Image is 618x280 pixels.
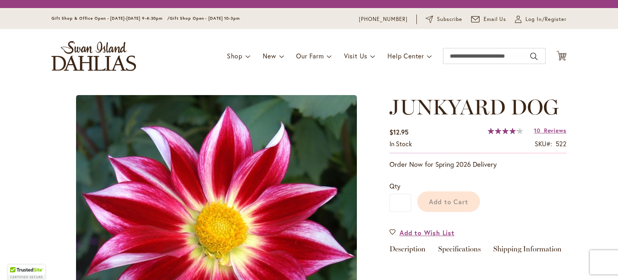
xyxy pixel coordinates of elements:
[389,139,412,149] div: Availability
[544,127,566,134] span: Reviews
[389,139,412,148] span: In stock
[359,15,408,23] a: [PHONE_NUMBER]
[515,15,566,23] a: Log In/Register
[389,182,400,190] span: Qty
[534,127,566,134] a: 10 Reviews
[525,15,566,23] span: Log In/Register
[400,228,455,237] span: Add to Wish List
[534,127,540,134] span: 10
[438,245,481,257] a: Specifications
[389,94,559,120] span: JUNKYARD DOG
[389,128,408,136] span: $12.95
[389,245,566,257] div: Detailed Product Info
[426,15,462,23] a: Subscribe
[535,139,552,148] strong: SKU
[493,245,562,257] a: Shipping Information
[344,52,367,60] span: Visit Us
[471,15,507,23] a: Email Us
[389,160,566,169] p: Order Now for Spring 2026 Delivery
[51,16,170,21] span: Gift Shop & Office Open - [DATE]-[DATE] 9-4:30pm /
[296,52,323,60] span: Our Farm
[556,139,566,149] div: 522
[387,52,424,60] span: Help Center
[170,16,240,21] span: Gift Shop Open - [DATE] 10-3pm
[488,128,523,134] div: 84%
[389,245,426,257] a: Description
[51,41,136,71] a: store logo
[484,15,507,23] span: Email Us
[437,15,462,23] span: Subscribe
[263,52,276,60] span: New
[227,52,243,60] span: Shop
[389,228,455,237] a: Add to Wish List
[530,50,538,63] button: Search
[8,265,45,280] div: TrustedSite Certified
